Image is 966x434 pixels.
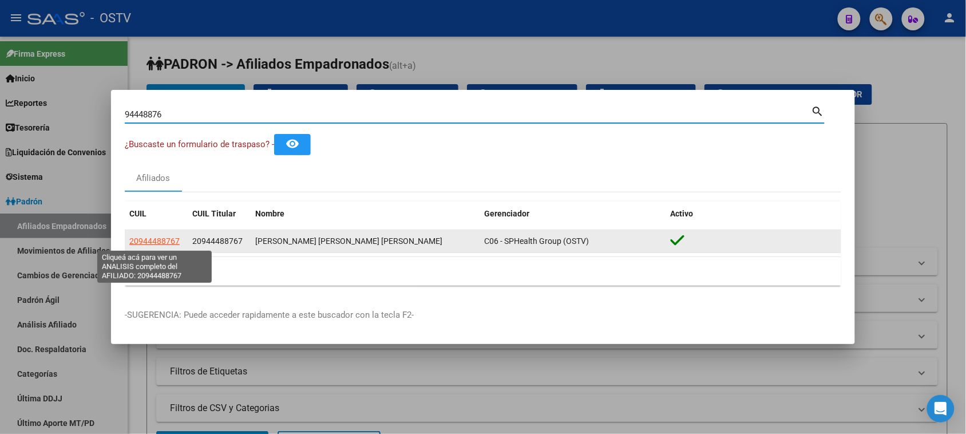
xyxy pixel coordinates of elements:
[192,209,236,218] span: CUIL Titular
[125,139,274,149] span: ¿Buscaste un formulario de traspaso? -
[129,209,147,218] span: CUIL
[129,236,180,246] span: 20944488767
[137,172,171,185] div: Afiliados
[484,236,589,246] span: C06 - SPHealth Group (OSTV)
[666,202,841,226] datatable-header-cell: Activo
[125,257,841,286] div: 1 total
[927,395,955,423] div: Open Intercom Messenger
[125,309,841,322] p: -SUGERENCIA: Puede acceder rapidamente a este buscador con la tecla F2-
[255,209,284,218] span: Nombre
[125,202,188,226] datatable-header-cell: CUIL
[255,235,475,248] div: [PERSON_NAME] [PERSON_NAME] [PERSON_NAME]
[188,202,251,226] datatable-header-cell: CUIL Titular
[484,209,529,218] span: Gerenciador
[480,202,666,226] datatable-header-cell: Gerenciador
[811,104,825,117] mat-icon: search
[286,137,299,151] mat-icon: remove_red_eye
[192,236,243,246] span: 20944488767
[671,209,694,218] span: Activo
[251,202,480,226] datatable-header-cell: Nombre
